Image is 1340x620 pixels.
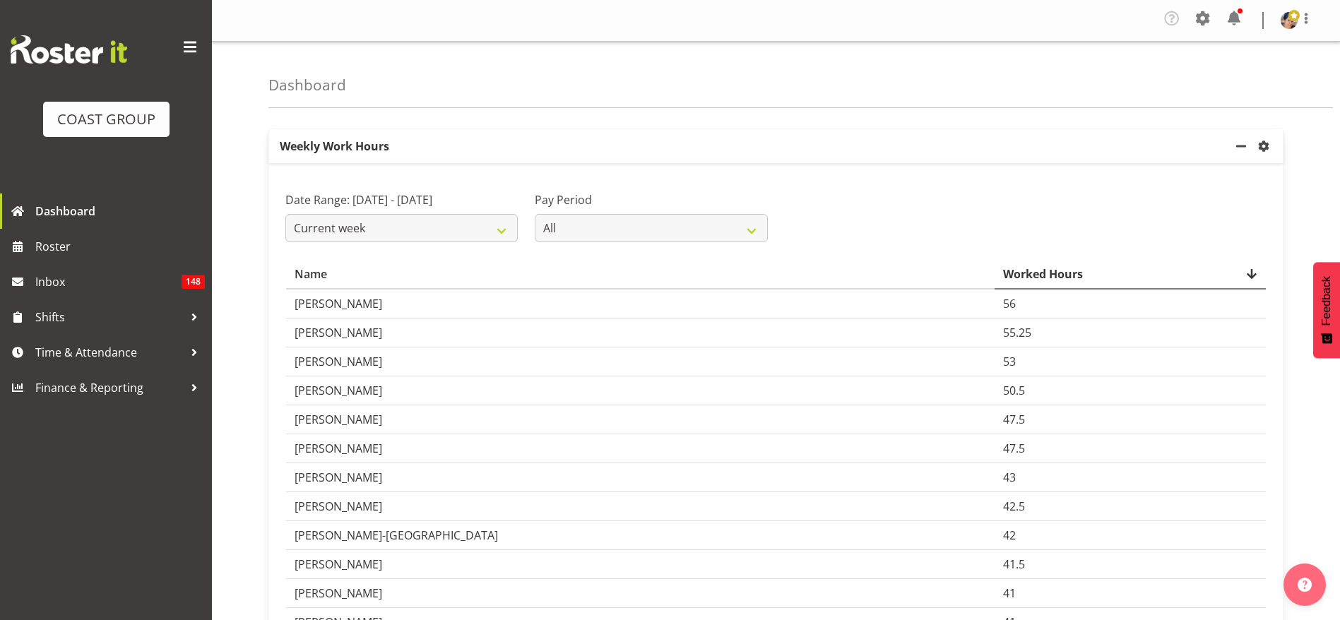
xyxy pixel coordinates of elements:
img: nicola-ransome074dfacac28780df25dcaf637c6ea5be.png [1281,12,1298,29]
span: Roster [35,236,205,257]
div: COAST GROUP [57,109,155,130]
span: 50.5 [1003,383,1025,398]
span: Finance & Reporting [35,377,184,398]
button: Feedback - Show survey [1313,262,1340,358]
span: 41 [1003,585,1016,601]
td: [PERSON_NAME] [286,492,995,521]
span: 42 [1003,527,1016,543]
td: [PERSON_NAME] [286,347,995,376]
td: [PERSON_NAME] [286,290,995,318]
label: Date Range: [DATE] - [DATE] [285,191,518,208]
td: [PERSON_NAME] [286,550,995,579]
span: 47.5 [1003,441,1025,456]
a: settings [1255,138,1278,155]
td: [PERSON_NAME]-[GEOGRAPHIC_DATA] [286,521,995,550]
span: 47.5 [1003,412,1025,427]
a: minimize [1233,129,1255,163]
span: Dashboard [35,201,205,222]
span: 148 [182,275,205,289]
span: 42.5 [1003,499,1025,514]
span: 55.25 [1003,325,1031,340]
td: [PERSON_NAME] [286,434,995,463]
p: Weekly Work Hours [268,129,1233,163]
img: Rosterit website logo [11,35,127,64]
span: 43 [1003,470,1016,485]
h4: Dashboard [268,77,346,93]
span: 56 [1003,296,1016,311]
td: [PERSON_NAME] [286,318,995,347]
span: Shifts [35,306,184,328]
span: 41.5 [1003,556,1025,572]
td: [PERSON_NAME] [286,376,995,405]
div: Worked Hours [1003,266,1257,282]
td: [PERSON_NAME] [286,405,995,434]
img: help-xxl-2.png [1298,578,1312,592]
td: [PERSON_NAME] [286,579,995,608]
label: Pay Period [535,191,767,208]
span: 53 [1003,354,1016,369]
span: Time & Attendance [35,342,184,363]
span: Feedback [1320,276,1333,326]
td: [PERSON_NAME] [286,463,995,492]
span: Inbox [35,271,182,292]
div: Name [295,266,986,282]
